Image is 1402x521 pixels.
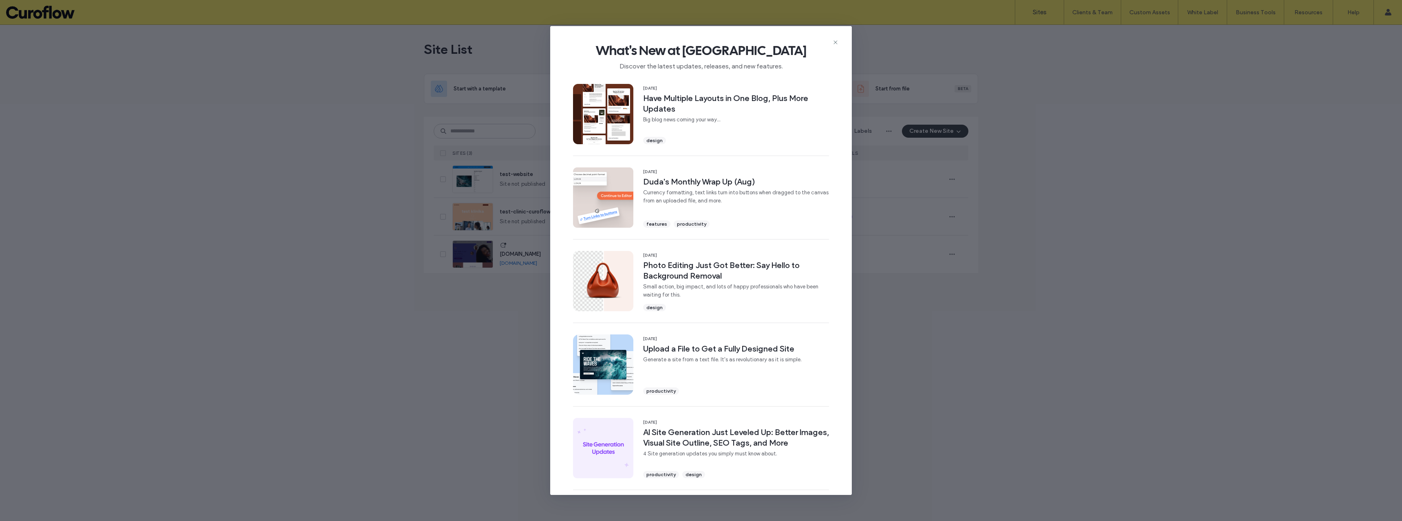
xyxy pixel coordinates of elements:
[643,283,829,299] span: Small action, big impact, and lots of happy professionals who have been waiting for this.
[643,93,829,114] span: Have Multiple Layouts in One Blog, Plus More Updates
[643,253,829,258] span: [DATE]
[646,137,663,144] span: design
[643,356,802,364] span: Generate a site from a text file. It's as revolutionary as it is simple.
[643,169,829,175] span: [DATE]
[646,220,667,228] span: features
[686,471,702,478] span: design
[643,343,802,354] span: Upload a File to Get a Fully Designed Site
[643,86,829,91] span: [DATE]
[646,387,676,395] span: productivity
[643,176,829,187] span: Duda's Monthly Wrap Up (Aug)
[643,116,829,124] span: Big blog news coming your way...
[563,59,839,71] span: Discover the latest updates, releases, and new features.
[643,260,829,281] span: Photo Editing Just Got Better: Say Hello to Background Removal
[643,336,802,342] span: [DATE]
[643,189,829,205] span: Currency formatting, text links turn into buttons when dragged to the canvas from an uploaded fil...
[643,450,829,458] span: 4 Site generation updates you simply must know about.
[677,220,706,228] span: productivity
[643,427,829,448] span: AI Site Generation Just Leveled Up: Better Images, Visual Site Outline, SEO Tags, and More
[563,42,839,59] span: What's New at [GEOGRAPHIC_DATA]
[646,304,663,311] span: design
[643,420,829,425] span: [DATE]
[646,471,676,478] span: productivity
